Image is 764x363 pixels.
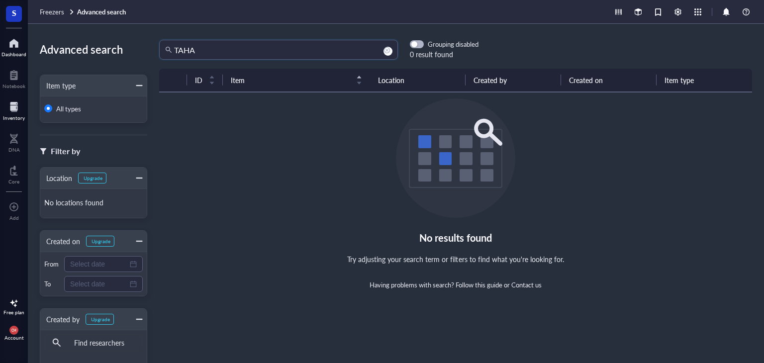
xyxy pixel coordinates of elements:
[40,236,80,247] div: Created on
[456,280,502,289] a: Follow this guide
[2,67,25,89] a: Notebook
[9,215,19,221] div: Add
[428,40,478,49] div: Grouping disabled
[223,69,370,92] th: Item
[396,98,515,218] img: Empty state
[40,7,64,16] span: Freezers
[657,69,752,92] th: Item type
[410,49,478,60] div: 0 result found
[40,40,147,59] div: Advanced search
[419,230,492,246] div: No results found
[8,163,19,184] a: Core
[44,279,60,288] div: To
[8,131,20,153] a: DNA
[370,69,466,92] th: Location
[3,115,25,121] div: Inventory
[56,104,81,113] span: All types
[231,75,350,86] span: Item
[40,314,80,325] div: Created by
[1,51,26,57] div: Dashboard
[195,75,203,86] span: ID
[77,7,128,16] a: Advanced search
[44,260,60,269] div: From
[11,328,16,332] span: CM
[44,193,143,214] div: No locations found
[40,173,72,183] div: Location
[70,278,128,289] input: Select date
[40,80,76,91] div: Item type
[92,238,110,244] div: Upgrade
[51,145,80,158] div: Filter by
[91,316,110,322] div: Upgrade
[2,83,25,89] div: Notebook
[84,175,102,181] div: Upgrade
[561,69,657,92] th: Created on
[511,280,542,289] a: Contact us
[4,335,24,341] div: Account
[347,254,564,265] div: Try adjusting your search term or filters to find what you're looking for.
[70,259,128,270] input: Select date
[1,35,26,57] a: Dashboard
[12,6,16,19] span: S
[466,69,561,92] th: Created by
[8,147,20,153] div: DNA
[187,69,223,92] th: ID
[40,7,75,16] a: Freezers
[8,179,19,184] div: Core
[3,309,24,315] div: Free plan
[370,280,542,289] div: Having problems with search? or
[3,99,25,121] a: Inventory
